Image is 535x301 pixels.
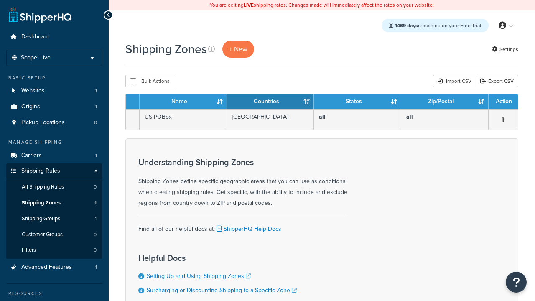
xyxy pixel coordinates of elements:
[6,211,102,227] li: Shipping Groups
[6,83,102,99] li: Websites
[138,253,297,263] h3: Helpful Docs
[147,286,297,295] a: Surcharging or Discounting Shipping to a Specific Zone
[22,215,60,222] span: Shipping Groups
[140,94,227,109] th: Name: activate to sort column ascending
[21,264,72,271] span: Advanced Features
[94,199,97,207] span: 1
[506,272,527,293] button: Open Resource Center
[401,94,489,109] th: Zip/Postal: activate to sort column ascending
[94,231,97,238] span: 0
[244,1,254,9] b: LIVE
[6,242,102,258] li: Filters
[6,260,102,275] a: Advanced Features 1
[95,215,97,222] span: 1
[314,94,401,109] th: States: activate to sort column ascending
[6,74,102,82] div: Basic Setup
[95,264,97,271] span: 1
[6,195,102,211] li: Shipping Zones
[6,227,102,242] li: Customer Groups
[227,94,314,109] th: Countries: activate to sort column ascending
[6,83,102,99] a: Websites 1
[433,75,476,87] div: Import CSV
[21,87,45,94] span: Websites
[22,184,64,191] span: All Shipping Rules
[6,260,102,275] li: Advanced Features
[21,168,60,175] span: Shipping Rules
[6,163,102,179] a: Shipping Rules
[94,247,97,254] span: 0
[6,195,102,211] a: Shipping Zones 1
[489,94,518,109] th: Action
[222,41,254,58] a: + New
[6,99,102,115] a: Origins 1
[95,103,97,110] span: 1
[95,87,97,94] span: 1
[22,247,36,254] span: Filters
[476,75,518,87] a: Export CSV
[9,6,71,23] a: ShipperHQ Home
[6,115,102,130] a: Pickup Locations 0
[395,22,418,29] strong: 1469 days
[6,115,102,130] li: Pickup Locations
[21,33,50,41] span: Dashboard
[125,41,207,57] h1: Shipping Zones
[492,43,518,55] a: Settings
[406,112,413,121] b: all
[95,152,97,159] span: 1
[382,19,489,32] div: remaining on your Free Trial
[319,112,326,121] b: all
[6,163,102,259] li: Shipping Rules
[6,211,102,227] a: Shipping Groups 1
[6,139,102,146] div: Manage Shipping
[94,119,97,126] span: 0
[6,290,102,297] div: Resources
[94,184,97,191] span: 0
[227,109,314,130] td: [GEOGRAPHIC_DATA]
[21,152,42,159] span: Carriers
[6,29,102,45] a: Dashboard
[6,148,102,163] li: Carriers
[215,224,281,233] a: ShipperHQ Help Docs
[6,148,102,163] a: Carriers 1
[125,75,174,87] button: Bulk Actions
[138,158,347,209] div: Shipping Zones define specific geographic areas that you can use as conditions when creating ship...
[140,109,227,130] td: US POBox
[21,54,51,61] span: Scope: Live
[6,227,102,242] a: Customer Groups 0
[147,272,251,281] a: Setting Up and Using Shipping Zones
[6,179,102,195] li: All Shipping Rules
[21,119,65,126] span: Pickup Locations
[22,231,63,238] span: Customer Groups
[138,158,347,167] h3: Understanding Shipping Zones
[6,99,102,115] li: Origins
[138,217,347,235] div: Find all of our helpful docs at:
[6,242,102,258] a: Filters 0
[22,199,61,207] span: Shipping Zones
[229,44,247,54] span: + New
[6,179,102,195] a: All Shipping Rules 0
[21,103,40,110] span: Origins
